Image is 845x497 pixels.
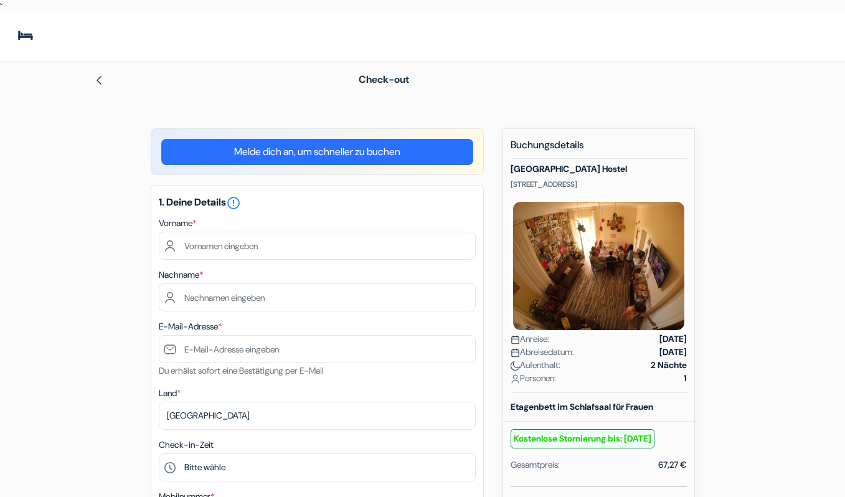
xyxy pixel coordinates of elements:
input: E-Mail-Adresse eingeben [159,335,476,363]
input: Vornamen eingeben [159,232,476,260]
small: Du erhälst sofort eine Bestätigung per E-Mail [159,365,324,376]
img: left_arrow.svg [94,75,104,85]
img: calendar.svg [511,335,520,344]
h5: 1. Deine Details [159,196,476,211]
a: Melde dich an, um schneller zu buchen [161,139,473,165]
img: calendar.svg [511,348,520,357]
strong: 1 [684,372,687,385]
strong: [DATE] [659,333,687,346]
strong: 2 Nächte [651,359,687,372]
img: user_icon.svg [511,374,520,384]
p: [STREET_ADDRESS] [511,179,687,189]
label: E-Mail-Adresse [159,320,222,333]
h5: [GEOGRAPHIC_DATA] Hostel [511,164,687,174]
label: Land [159,387,181,400]
h5: Buchungsdetails [511,139,687,159]
small: Kostenlose Stornierung bis: [DATE] [511,429,654,448]
label: Check-in-Zeit [159,438,214,452]
label: Nachname [159,268,203,282]
label: Vorname [159,217,196,230]
i: error_outline [226,196,241,211]
div: 67,27 € [658,458,687,471]
span: Abreisedatum: [511,346,574,359]
span: Personen: [511,372,556,385]
div: Gesamtpreis: [511,458,560,471]
span: Check-out [359,73,409,86]
img: moon.svg [511,361,520,371]
strong: [DATE] [659,346,687,359]
span: Anreise: [511,333,549,346]
input: Nachnamen eingeben [159,283,476,311]
a: error_outline [226,196,241,209]
b: Etagenbett im Schlafsaal für Frauen [511,401,653,412]
img: Jugendherbergen.com [15,25,164,52]
span: Aufenthalt: [511,359,560,372]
